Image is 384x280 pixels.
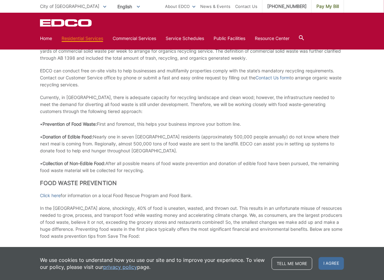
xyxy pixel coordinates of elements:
[113,35,156,42] a: Commercial Services
[40,19,93,27] a: EDCD logo. Return to the homepage.
[113,1,145,12] span: English
[40,192,344,199] p: for information on a local Food Rescue Program and Food Bank.
[40,257,265,270] p: We use cookies to understand how you use our site and to improve your experience. To view our pol...
[40,67,344,88] p: EDCO can conduct free on-site visits to help businesses and multifamily properties comply with th...
[40,160,344,174] p: • After all possible means of food waste prevention and donation of edible food have been pursued...
[265,91,379,280] iframe: To enrich screen reader interactions, please activate Accessibility in Grammarly extension settings
[43,121,97,127] strong: Prevention of Food Waste:
[200,3,230,10] a: News & Events
[46,246,72,251] strong: Shop wisely:
[103,263,137,270] a: privacy policy
[40,180,344,187] h2: Food Waste Prevention
[316,3,339,10] span: Pay My Bill
[40,3,99,9] span: City of [GEOGRAPHIC_DATA]
[166,35,204,42] a: Service Schedules
[165,3,195,10] a: About EDCO
[43,161,105,166] strong: Collection of Non-Edible Food:
[40,94,344,115] p: Currently, in [GEOGRAPHIC_DATA], there is adequate capacity for recycling landscape and clean woo...
[40,205,344,240] p: In the [GEOGRAPHIC_DATA] alone, shockingly, 40% of food is uneaten, wasted, and thrown out. This ...
[214,35,245,42] a: Public Facilities
[62,35,103,42] a: Residential Services
[255,35,289,42] a: Resource Center
[40,41,344,62] p: Assembly Bill (AB) 1826 requires all businesses, public entities, and multifamily dwellings with ...
[255,74,289,81] a: Contact Us form
[235,3,257,10] a: Contact Us
[40,121,344,128] p: • First and foremost, this helps your business improve your bottom line.
[46,245,344,252] li: Plan your meals for the week in advance. Shop with a list. Stick to the list and avoid impulse buys.
[40,192,61,199] a: Click here
[40,35,52,42] a: Home
[43,134,93,139] strong: Donation of Edible Food:
[40,133,344,154] p: • Nearly one in seven [GEOGRAPHIC_DATA] residents (approximately 500,000 people annually) do not ...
